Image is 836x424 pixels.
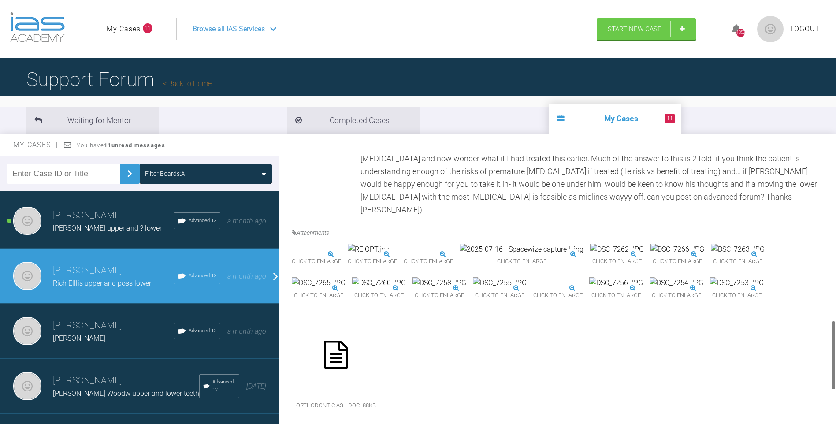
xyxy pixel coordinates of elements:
[13,372,41,400] img: Neil Fearns
[597,18,696,40] a: Start New Case
[13,141,59,149] span: My Cases
[287,107,420,134] li: Completed Cases
[710,289,764,302] span: Click to enlarge
[53,389,199,398] span: [PERSON_NAME] Woodw upper and lower teeth
[227,217,266,225] span: a month ago
[650,244,704,255] img: DSC_7266.JPG
[404,255,453,268] span: Click to enlarge
[10,12,65,42] img: logo-light.3e3ef733.png
[53,279,151,287] span: Rich Elllis upper and poss lower
[53,373,199,388] h3: [PERSON_NAME]
[7,164,120,184] input: Enter Case ID or Title
[26,107,159,134] li: Waiting for Mentor
[292,399,380,413] span: orthodontic As….doc - 88KB
[412,277,466,289] img: DSC_7258.JPG
[589,277,643,289] img: DSC_7256.JPG
[292,289,346,302] span: Click to enlarge
[163,79,212,88] a: Back to Home
[292,255,341,268] span: Click to enlarge
[736,29,745,37] div: 1352
[650,289,703,302] span: Click to enlarge
[189,217,216,225] span: Advanced 12
[53,318,174,333] h3: [PERSON_NAME]
[352,277,406,289] img: DSC_7260.JPG
[608,25,661,33] span: Start New Case
[292,277,346,289] img: DSC_7265.JPG
[590,244,644,255] img: DSC_7262.JPG
[711,255,765,268] span: Click to enlarge
[189,327,216,335] span: Advanced 12
[246,382,266,391] span: [DATE]
[143,23,152,33] span: 11
[711,244,765,255] img: DSC_7263.JPG
[473,289,527,302] span: Click to enlarge
[710,277,764,289] img: DSC_7253.JPG
[589,289,643,302] span: Click to enlarge
[227,272,266,280] span: a month ago
[757,16,784,42] img: profile.png
[53,263,174,278] h3: [PERSON_NAME]
[212,378,235,394] span: Advanced 12
[107,23,141,35] a: My Cases
[13,207,41,235] img: Neil Fearns
[53,224,162,232] span: [PERSON_NAME] upper and ? lower
[352,289,406,302] span: Click to enlarge
[104,142,165,149] strong: 11 unread messages
[590,255,644,268] span: Click to enlarge
[665,114,675,123] span: 11
[227,327,266,335] span: a month ago
[53,208,174,223] h3: [PERSON_NAME]
[292,228,829,238] h4: Attachments
[13,262,41,290] img: Neil Fearns
[145,169,188,179] div: Filter Boards: All
[13,317,41,345] img: Neil Fearns
[123,167,137,181] img: chevronRight.28bd32b0.svg
[650,255,704,268] span: Click to enlarge
[791,23,820,35] a: Logout
[26,64,212,95] h1: Support Forum
[77,142,165,149] span: You have
[549,104,681,134] li: My Cases
[189,272,216,280] span: Advanced 12
[412,289,466,302] span: Click to enlarge
[348,255,397,268] span: Click to enlarge
[650,277,703,289] img: DSC_7254.JPG
[360,102,829,216] div: Hi Riss, Posted this on fixed forum to possibly just treat upper but [PERSON_NAME] had suggested ...
[533,289,583,302] span: Click to enlarge
[460,255,583,268] span: Click to enlarge
[460,244,583,255] img: 2025-07-16 - Spacewize capture L.jpg
[193,23,265,35] span: Browse all IAS Services
[348,244,389,255] img: RE OPT.jpg
[53,334,105,342] span: [PERSON_NAME]
[473,277,527,289] img: DSC_7255.JPG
